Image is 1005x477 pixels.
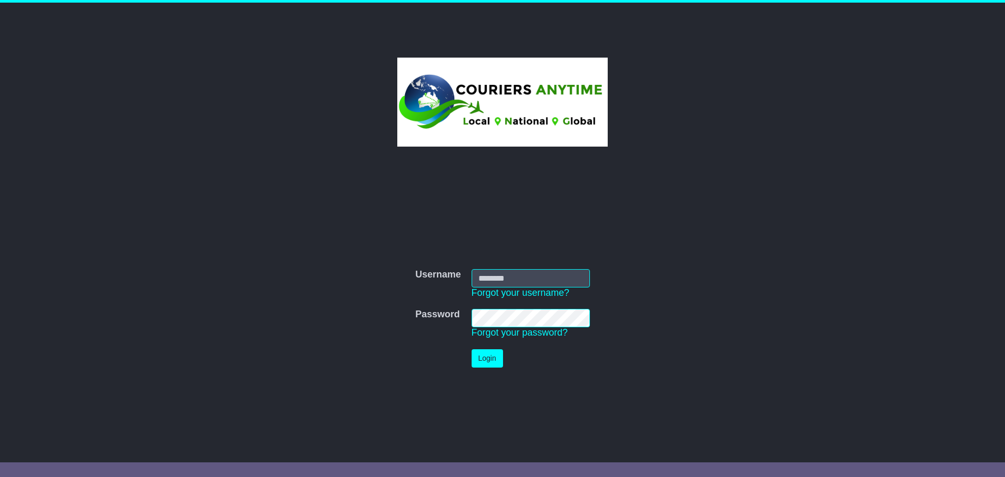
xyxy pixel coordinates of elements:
a: Forgot your password? [472,327,568,338]
button: Login [472,349,503,368]
img: Couriers Anytime Pty Ltd [397,58,608,147]
label: Password [415,309,460,320]
a: Forgot your username? [472,287,569,298]
label: Username [415,269,461,281]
